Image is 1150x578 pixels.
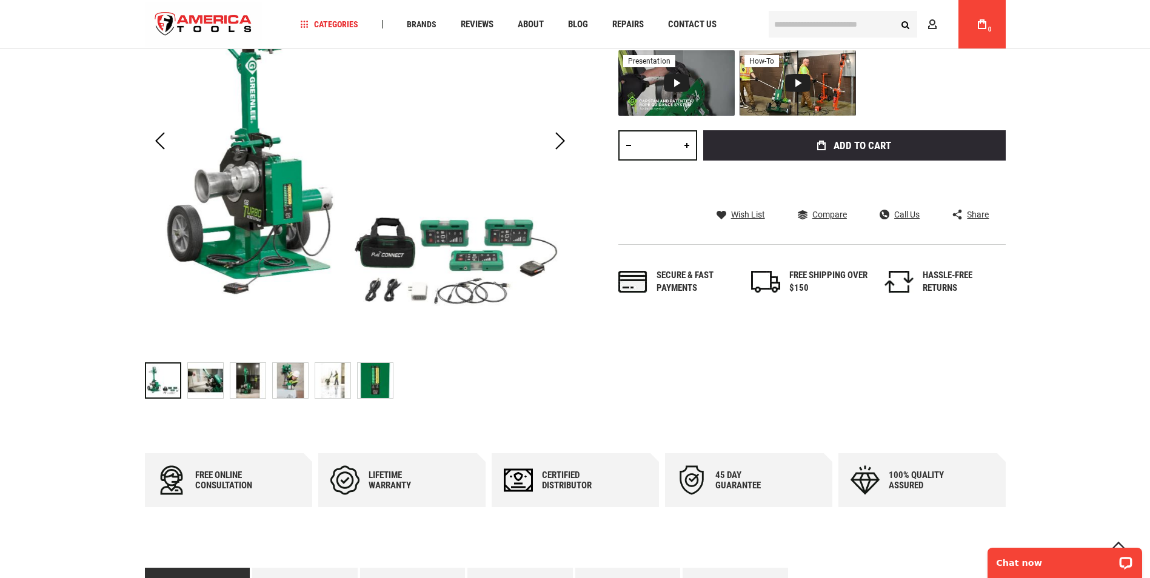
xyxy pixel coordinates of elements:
span: Reviews [461,20,493,29]
a: store logo [145,2,262,47]
div: GREENLEE G6 G6 TURBO™ 6000 LB CABLE PULLER [357,356,393,405]
span: Blog [568,20,588,29]
div: GREENLEE G6 G6 TURBO™ 6000 LB CABLE PULLER [272,356,315,405]
span: Call Us [894,210,920,219]
span: Categories [300,20,358,28]
img: payments [618,271,647,293]
img: GREENLEE G6 G6 TURBO™ 6000 LB CABLE PULLER [315,363,350,398]
button: Add to Cart [703,130,1006,161]
span: 0 [988,26,992,33]
a: Categories [295,16,364,33]
img: shipping [751,271,780,293]
div: Free online consultation [195,470,268,491]
a: Contact Us [663,16,722,33]
span: Share [967,210,989,219]
img: GREENLEE G6 G6 TURBO™ 6000 LB CABLE PULLER [230,363,266,398]
div: GREENLEE G6 G6 TURBO™ 6000 LB CABLE PULLER [315,356,357,405]
div: GREENLEE G6 G6 TURBO™ 6000 LB CABLE PULLER [230,356,272,405]
img: GREENLEE G6 G6 TURBO™ 6000 LB CABLE PULLER [273,363,308,398]
iframe: LiveChat chat widget [980,540,1150,578]
span: Add to Cart [834,141,891,151]
div: 100% quality assured [889,470,961,491]
iframe: Secure express checkout frame [701,164,1008,199]
div: HASSLE-FREE RETURNS [923,269,1001,295]
span: Brands [407,20,436,28]
img: GREENLEE G6 G6 TURBO™ 6000 LB CABLE PULLER [358,363,393,398]
span: Repairs [612,20,644,29]
span: Wish List [731,210,765,219]
span: Compare [812,210,847,219]
a: Reviews [455,16,499,33]
button: Search [894,13,917,36]
div: 45 day Guarantee [715,470,788,491]
a: Repairs [607,16,649,33]
a: Blog [563,16,593,33]
span: About [518,20,544,29]
div: Lifetime warranty [369,470,441,491]
div: GREENLEE G6 G6 TURBO™ 6000 LB CABLE PULLER [145,356,187,405]
div: Secure & fast payments [657,269,735,295]
img: GREENLEE G6 G6 TURBO™ 6000 LB CABLE PULLER [188,363,223,398]
a: Wish List [717,209,765,220]
a: Brands [401,16,442,33]
img: America Tools [145,2,262,47]
div: FREE SHIPPING OVER $150 [789,269,868,295]
div: GREENLEE G6 G6 TURBO™ 6000 LB CABLE PULLER [187,356,230,405]
a: About [512,16,549,33]
span: Contact Us [668,20,717,29]
img: returns [884,271,914,293]
a: Compare [798,209,847,220]
a: Call Us [880,209,920,220]
div: Certified Distributor [542,470,615,491]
